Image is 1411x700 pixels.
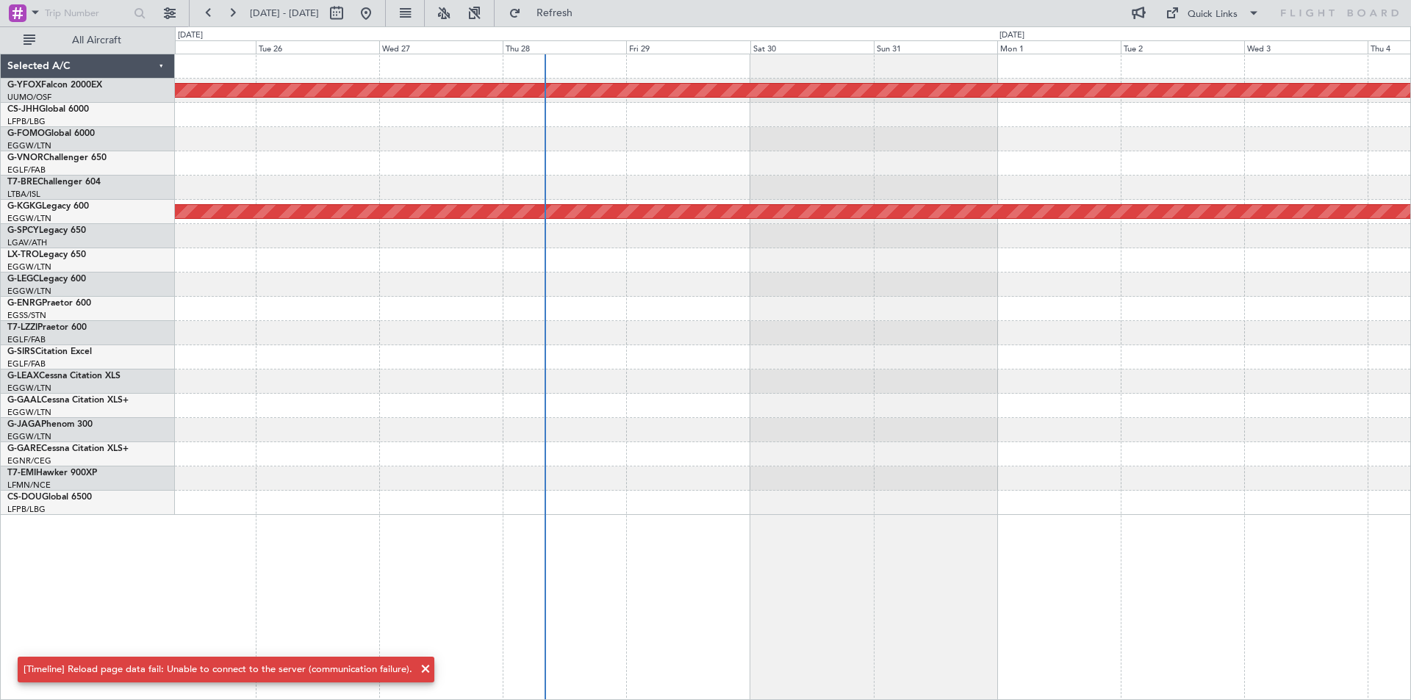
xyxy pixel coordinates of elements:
[7,358,46,369] a: EGLF/FAB
[256,40,379,54] div: Tue 26
[7,469,97,477] a: T7-EMIHawker 900XP
[7,299,91,308] a: G-ENRGPraetor 600
[7,420,41,429] span: G-JAGA
[7,469,36,477] span: T7-EMI
[7,129,95,138] a: G-FOMOGlobal 6000
[38,35,155,46] span: All Aircraft
[997,40,1121,54] div: Mon 1
[178,29,203,42] div: [DATE]
[7,310,46,321] a: EGSS/STN
[7,334,46,345] a: EGLF/FAB
[7,347,35,356] span: G-SIRS
[7,250,39,259] span: LX-TRO
[7,383,51,394] a: EGGW/LTN
[7,189,40,200] a: LTBA/ISL
[7,347,92,356] a: G-SIRSCitation Excel
[132,40,256,54] div: Mon 25
[7,444,41,453] span: G-GARE
[7,105,39,114] span: CS-JHH
[1244,40,1368,54] div: Wed 3
[7,444,129,453] a: G-GARECessna Citation XLS+
[7,299,42,308] span: G-ENRG
[750,40,874,54] div: Sat 30
[7,420,93,429] a: G-JAGAPhenom 300
[7,178,37,187] span: T7-BRE
[7,431,51,442] a: EGGW/LTN
[7,493,92,502] a: CS-DOUGlobal 6500
[7,213,51,224] a: EGGW/LTN
[7,275,86,284] a: G-LEGCLegacy 600
[7,178,101,187] a: T7-BREChallenger 604
[7,165,46,176] a: EGLF/FAB
[7,372,39,380] span: G-LEAX
[24,663,412,677] div: [Timeline] Reload page data fail: Unable to connect to the server (communication failure).
[7,202,42,211] span: G-KGKG
[524,8,586,18] span: Refresh
[7,372,121,380] a: G-LEAXCessna Citation XLS
[7,105,89,114] a: CS-JHHGlobal 6000
[7,237,47,248] a: LGAV/ATH
[1188,7,1238,22] div: Quick Links
[7,202,89,211] a: G-KGKGLegacy 600
[1121,40,1244,54] div: Tue 2
[7,226,86,235] a: G-SPCYLegacy 650
[7,226,39,235] span: G-SPCY
[7,154,107,162] a: G-VNORChallenger 650
[7,261,51,273] a: EGGW/LTN
[503,40,626,54] div: Thu 28
[7,275,39,284] span: G-LEGC
[7,286,51,297] a: EGGW/LTN
[45,2,129,24] input: Trip Number
[7,480,51,491] a: LFMN/NCE
[16,29,159,52] button: All Aircraft
[1158,1,1267,25] button: Quick Links
[999,29,1024,42] div: [DATE]
[7,504,46,515] a: LFPB/LBG
[7,493,42,502] span: CS-DOU
[7,250,86,259] a: LX-TROLegacy 650
[7,140,51,151] a: EGGW/LTN
[379,40,503,54] div: Wed 27
[626,40,750,54] div: Fri 29
[7,116,46,127] a: LFPB/LBG
[7,81,41,90] span: G-YFOX
[7,407,51,418] a: EGGW/LTN
[7,455,51,466] a: EGNR/CEG
[7,154,43,162] span: G-VNOR
[7,396,41,405] span: G-GAAL
[502,1,590,25] button: Refresh
[250,7,319,20] span: [DATE] - [DATE]
[7,92,51,103] a: UUMO/OSF
[7,81,102,90] a: G-YFOXFalcon 2000EX
[7,323,87,332] a: T7-LZZIPraetor 600
[7,396,129,405] a: G-GAALCessna Citation XLS+
[7,129,45,138] span: G-FOMO
[7,323,37,332] span: T7-LZZI
[874,40,997,54] div: Sun 31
